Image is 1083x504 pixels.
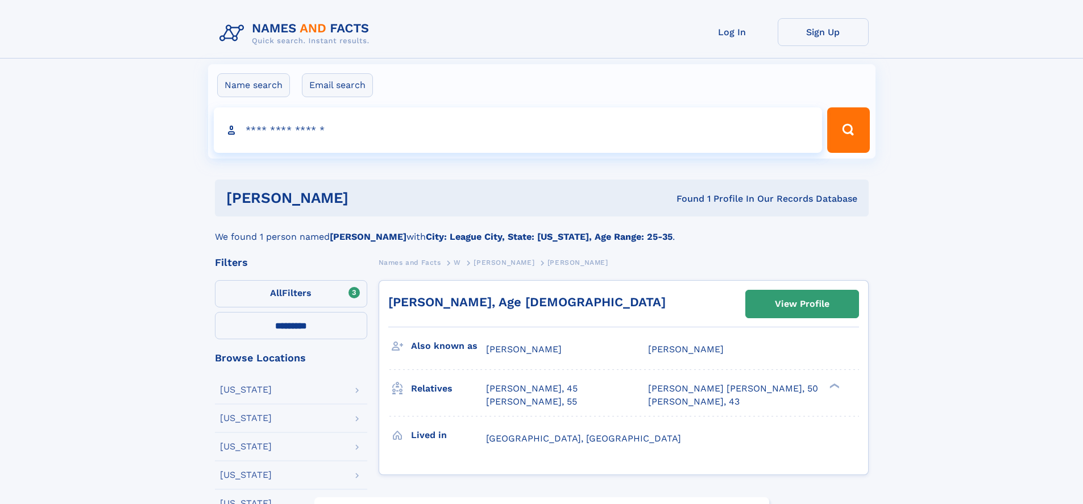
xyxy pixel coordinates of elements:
[827,382,840,390] div: ❯
[215,353,367,363] div: Browse Locations
[215,216,869,244] div: We found 1 person named with .
[648,395,740,408] a: [PERSON_NAME], 43
[411,379,486,398] h3: Relatives
[512,193,857,205] div: Found 1 Profile In Our Records Database
[474,255,534,269] a: [PERSON_NAME]
[486,344,562,355] span: [PERSON_NAME]
[775,291,829,317] div: View Profile
[486,433,681,444] span: [GEOGRAPHIC_DATA], [GEOGRAPHIC_DATA]
[426,231,673,242] b: City: League City, State: [US_STATE], Age Range: 25-35
[827,107,869,153] button: Search Button
[454,259,461,266] span: W
[270,288,282,298] span: All
[215,18,379,49] img: Logo Names and Facts
[302,73,373,97] label: Email search
[486,395,577,408] a: [PERSON_NAME], 55
[411,426,486,445] h3: Lived in
[486,382,578,395] a: [PERSON_NAME], 45
[217,73,290,97] label: Name search
[746,290,858,318] a: View Profile
[220,414,272,423] div: [US_STATE]
[474,259,534,266] span: [PERSON_NAME]
[215,257,367,268] div: Filters
[687,18,778,46] a: Log In
[214,107,823,153] input: search input
[547,259,608,266] span: [PERSON_NAME]
[330,231,406,242] b: [PERSON_NAME]
[220,442,272,451] div: [US_STATE]
[215,280,367,307] label: Filters
[379,255,441,269] a: Names and Facts
[226,191,513,205] h1: [PERSON_NAME]
[388,295,666,309] a: [PERSON_NAME], Age [DEMOGRAPHIC_DATA]
[220,470,272,480] div: [US_STATE]
[454,255,461,269] a: W
[778,18,869,46] a: Sign Up
[648,344,724,355] span: [PERSON_NAME]
[411,336,486,356] h3: Also known as
[220,385,272,394] div: [US_STATE]
[648,382,818,395] a: [PERSON_NAME] [PERSON_NAME], 50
